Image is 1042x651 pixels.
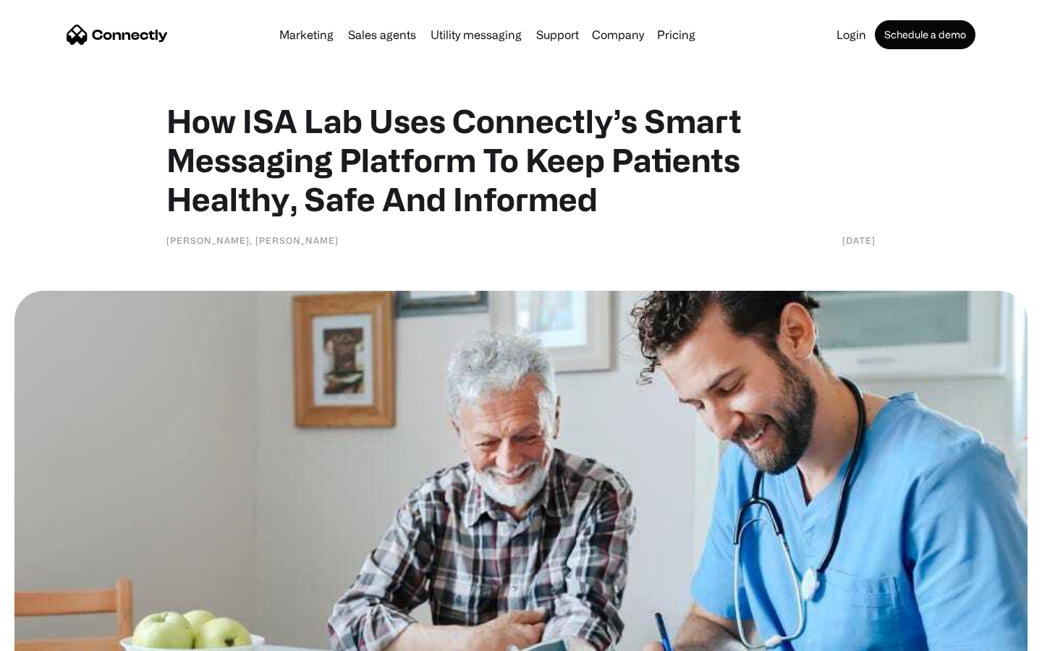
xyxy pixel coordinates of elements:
[651,29,701,41] a: Pricing
[29,626,87,646] ul: Language list
[342,29,422,41] a: Sales agents
[274,29,339,41] a: Marketing
[875,20,975,49] a: Schedule a demo
[831,29,872,41] a: Login
[425,29,528,41] a: Utility messaging
[592,25,644,45] div: Company
[166,233,339,247] div: [PERSON_NAME], [PERSON_NAME]
[14,626,87,646] aside: Language selected: English
[166,101,876,218] h1: How ISA Lab Uses Connectly’s Smart Messaging Platform To Keep Patients Healthy, Safe And Informed
[842,233,876,247] div: [DATE]
[530,29,585,41] a: Support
